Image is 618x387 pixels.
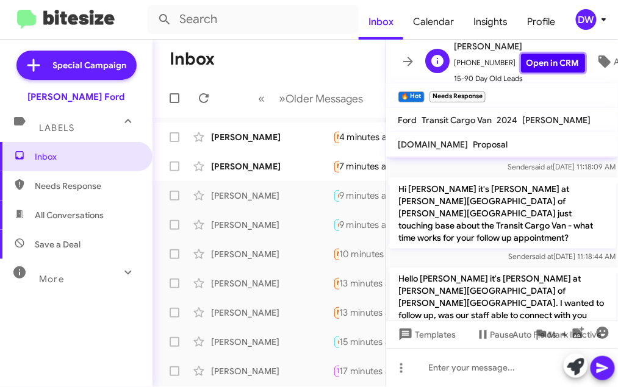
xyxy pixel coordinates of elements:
[398,115,417,126] span: Ford
[531,162,553,171] span: said at
[259,91,265,106] span: «
[532,252,553,261] span: said at
[398,139,469,150] span: [DOMAIN_NAME]
[339,160,408,172] div: 7 minutes ago
[337,250,389,258] span: Needs Response
[503,324,581,346] button: Auto Fields
[386,324,466,346] button: Templates
[455,39,585,54] span: [PERSON_NAME]
[337,162,389,170] span: Needs Response
[337,308,389,316] span: Needs Response
[521,54,585,73] a: Open in CRM
[389,178,616,249] p: Hi [PERSON_NAME] it's [PERSON_NAME] at [PERSON_NAME][GEOGRAPHIC_DATA] of [PERSON_NAME][GEOGRAPHIC...
[251,86,273,111] button: Previous
[339,336,411,348] div: 15 minutes ago
[35,238,81,250] span: Save a Deal
[39,274,64,285] span: More
[211,160,333,172] div: [PERSON_NAME]
[473,139,508,150] span: Proposal
[211,336,333,348] div: [PERSON_NAME]
[455,73,585,85] span: 15-90 Day Old Leads
[389,268,616,339] p: Hello [PERSON_NAME] it's [PERSON_NAME] at [PERSON_NAME][GEOGRAPHIC_DATA] of [PERSON_NAME][GEOGRAP...
[333,335,339,349] div: Hello, Could I get a $Price Check Please$ on the Lacrosse???
[513,324,572,346] span: Auto Fields
[359,4,403,40] a: Inbox
[211,277,333,289] div: [PERSON_NAME]
[396,324,456,346] span: Templates
[337,191,358,199] span: 🔥 Hot
[497,115,518,126] span: 2024
[398,91,425,102] small: 🔥 Hot
[455,54,585,73] span: [PHONE_NUMBER]
[35,209,104,221] span: All Conversations
[429,91,486,102] small: Needs Response
[211,190,333,202] div: [PERSON_NAME]
[211,365,333,377] div: [PERSON_NAME]
[211,131,333,143] div: [PERSON_NAME]
[211,307,333,319] div: [PERSON_NAME]
[464,4,518,40] a: Insights
[337,367,373,375] span: Try Pausing
[333,188,339,202] div: What is the current price?
[333,247,339,261] div: Vapor blue with bronze wheels
[339,365,411,377] div: 17 minutes ago
[508,162,616,171] span: Sender [DATE] 11:18:09 AM
[403,4,464,40] a: Calendar
[35,151,138,163] span: Inbox
[337,133,389,141] span: Needs Response
[337,338,358,346] span: 🔥 Hot
[35,180,138,192] span: Needs Response
[286,92,364,105] span: Older Messages
[339,219,408,231] div: 9 minutes ago
[523,115,591,126] span: [PERSON_NAME]
[566,9,605,30] button: DW
[170,49,215,69] h1: Inbox
[339,307,411,319] div: 13 minutes ago
[333,305,339,319] div: Yes I can
[148,5,359,34] input: Search
[422,115,492,126] span: Transit Cargo Van
[339,248,412,260] div: 10 minutes ago
[252,86,371,111] nav: Page navigation example
[337,279,389,287] span: Needs Response
[333,218,339,232] div: Thank you though!
[333,159,339,173] div: Good afternoon, [PERSON_NAME]. Thank you for reaching out. I am asking $42K for the truck. It's i...
[337,221,358,229] span: 🔥 Hot
[211,248,333,260] div: [PERSON_NAME]
[339,131,408,143] div: 4 minutes ago
[333,130,339,144] div: I already bougjt a truck
[39,122,74,133] span: Labels
[466,324,524,346] button: Pause
[333,276,339,290] div: If your offer is good enough, yes I will sell
[16,51,137,80] a: Special Campaign
[339,277,411,289] div: 13 minutes ago
[279,91,286,106] span: »
[211,219,333,231] div: [PERSON_NAME]
[518,4,566,40] a: Profile
[576,9,597,30] div: DW
[339,190,408,202] div: 9 minutes ago
[53,59,127,71] span: Special Campaign
[272,86,371,111] button: Next
[333,364,339,378] div: ... But no worries... I'm just gonna wait . Thank you for the follow up .. when I'm ready I'll re...
[508,252,616,261] span: Sender [DATE] 11:18:44 AM
[28,91,125,103] div: [PERSON_NAME] Ford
